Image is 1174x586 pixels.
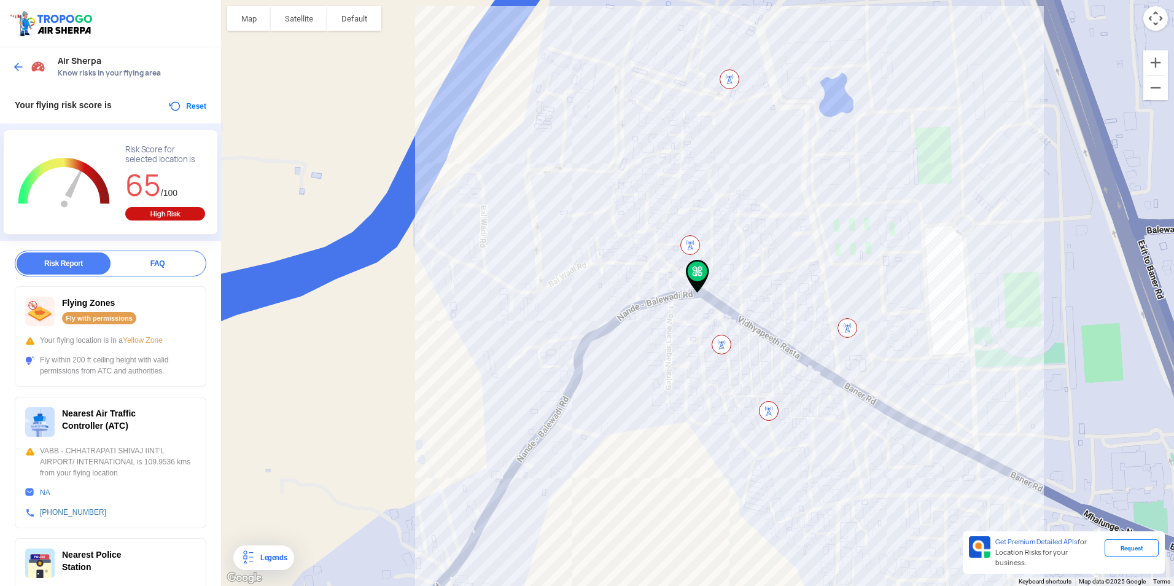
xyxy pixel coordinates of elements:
[31,59,45,74] img: Risk Scores
[224,570,265,586] img: Google
[227,6,271,31] button: Show street map
[1143,50,1168,75] button: Zoom in
[125,145,205,165] div: Risk Score for selected location is
[125,166,161,205] span: 65
[58,68,209,78] span: Know risks in your flying area
[62,312,136,324] div: Fly with permissions
[990,536,1105,569] div: for Location Risks for your business.
[25,549,55,578] img: ic_police_station.svg
[9,9,96,37] img: ic_tgdronemaps.svg
[25,335,196,346] div: Your flying location is in a
[62,408,136,431] span: Nearest Air Traffic Controller (ATC)
[62,298,115,308] span: Flying Zones
[40,508,106,517] a: [PHONE_NUMBER]
[1105,539,1159,557] div: Request
[25,445,196,479] div: VABB - CHHATRAPATI SHIVAJ IINT'L AIRPORT/ INTERNATIONAL is 109.9536 kms from your flying location
[25,407,55,437] img: ic_atc.svg
[15,100,112,110] span: Your flying risk score is
[13,145,115,222] g: Chart
[271,6,327,31] button: Show satellite imagery
[25,297,55,326] img: ic_nofly.svg
[1079,578,1146,585] span: Map data ©2025 Google
[1153,578,1170,585] a: Terms
[123,336,163,345] span: Yellow Zone
[241,550,255,565] img: Legends
[125,207,205,221] div: High Risk
[168,99,206,114] button: Reset
[995,537,1078,546] span: Get Premium Detailed APIs
[255,550,287,565] div: Legends
[224,570,265,586] a: Open this area in Google Maps (opens a new window)
[40,488,50,497] a: NA
[62,550,122,572] span: Nearest Police Station
[1019,577,1071,586] button: Keyboard shortcuts
[1143,6,1168,31] button: Map camera controls
[161,188,177,198] span: /100
[58,56,209,66] span: Air Sherpa
[111,252,204,275] div: FAQ
[25,354,196,377] div: Fly within 200 ft ceiling height with valid permissions from ATC and authorities.
[1143,76,1168,100] button: Zoom out
[12,61,25,73] img: ic_arrow_back_blue.svg
[969,536,990,558] img: Premium APIs
[17,252,111,275] div: Risk Report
